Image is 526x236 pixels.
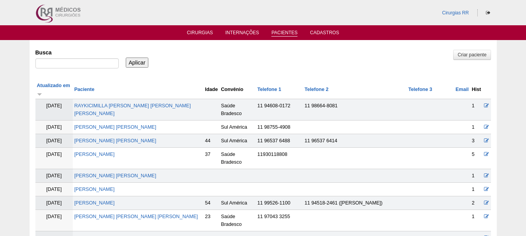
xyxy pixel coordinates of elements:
[204,80,220,99] th: Idade
[470,210,483,231] td: 1
[74,173,157,178] a: [PERSON_NAME] [PERSON_NAME]
[35,134,73,148] td: [DATE]
[225,30,259,38] a: Internações
[470,196,483,210] td: 2
[74,103,191,116] a: RAYKICIMILLA [PERSON_NAME] [PERSON_NAME] [PERSON_NAME]
[35,49,119,56] label: Busca
[74,87,95,92] a: Paciente
[219,99,255,121] td: Saúde Bradesco
[470,121,483,134] td: 1
[35,121,73,134] td: [DATE]
[219,121,255,134] td: Sul América
[256,99,303,121] td: 11 94608-0172
[74,138,157,143] a: [PERSON_NAME] [PERSON_NAME]
[304,87,328,92] a: Telefone 2
[408,87,432,92] a: Telefone 3
[219,80,255,99] th: Convênio
[256,148,303,169] td: 11930118808
[256,121,303,134] td: 11 98755-4908
[126,58,149,68] input: Aplicar
[456,87,469,92] a: Email
[37,91,42,96] img: ordem crescente
[256,210,303,231] td: 11 97043 3255
[35,99,73,121] td: [DATE]
[219,210,255,231] td: Saúde Bradesco
[35,58,119,68] input: Digite os termos que você deseja procurar.
[470,80,483,99] th: Hist
[470,169,483,183] td: 1
[74,124,157,130] a: [PERSON_NAME] [PERSON_NAME]
[453,50,491,60] a: Criar paciente
[37,83,70,96] a: Atualizado em
[470,148,483,169] td: 5
[74,200,115,206] a: [PERSON_NAME]
[204,196,220,210] td: 54
[442,10,469,16] a: Cirurgias RR
[486,10,490,15] i: Sair
[35,148,73,169] td: [DATE]
[35,183,73,196] td: [DATE]
[204,148,220,169] td: 37
[74,214,198,219] a: [PERSON_NAME] [PERSON_NAME] [PERSON_NAME]
[204,134,220,148] td: 44
[470,183,483,196] td: 1
[310,30,339,38] a: Cadastros
[35,196,73,210] td: [DATE]
[256,134,303,148] td: 11 96537 6488
[219,148,255,169] td: Saúde Bradesco
[303,134,406,148] td: 11 96537 6414
[303,196,406,210] td: 11 94518-2461 ([PERSON_NAME])
[303,99,406,121] td: 11 98664-8081
[204,210,220,231] td: 23
[219,134,255,148] td: Sul América
[256,196,303,210] td: 11 99526-1100
[35,169,73,183] td: [DATE]
[271,30,297,37] a: Pacientes
[470,134,483,148] td: 3
[257,87,281,92] a: Telefone 1
[187,30,213,38] a: Cirurgias
[35,210,73,231] td: [DATE]
[470,99,483,121] td: 1
[74,187,115,192] a: [PERSON_NAME]
[219,196,255,210] td: Sul América
[74,152,115,157] a: [PERSON_NAME]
